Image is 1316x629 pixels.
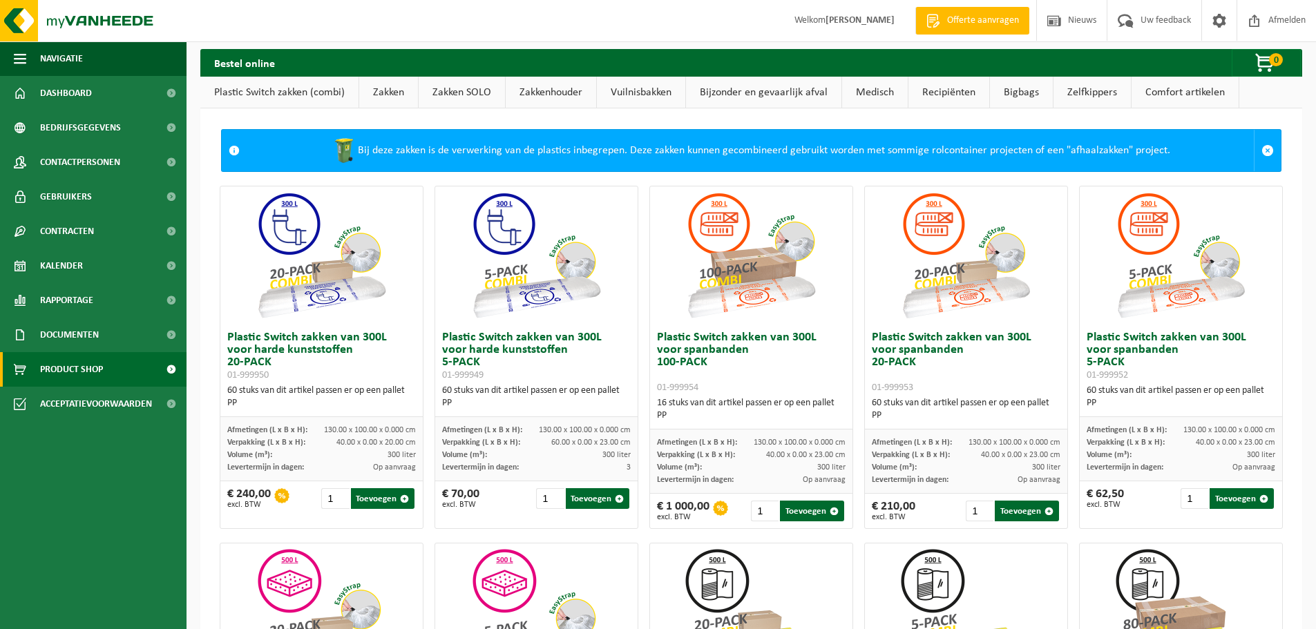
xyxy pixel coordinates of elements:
img: 01-999952 [1112,186,1250,325]
span: Afmetingen (L x B x H): [442,426,522,434]
span: Verpakking (L x B x H): [657,451,735,459]
span: Afmetingen (L x B x H): [227,426,307,434]
span: Op aanvraag [373,463,416,472]
h3: Plastic Switch zakken van 300L voor harde kunststoffen 5-PACK [442,331,631,381]
span: 300 liter [1032,463,1060,472]
span: 300 liter [817,463,846,472]
a: Zelfkippers [1053,77,1131,108]
span: 40.00 x 0.00 x 20.00 cm [336,438,416,447]
div: € 240,00 [227,488,271,509]
span: excl. BTW [657,513,709,521]
span: Levertermijn in dagen: [227,463,304,472]
span: Afmetingen (L x B x H): [657,438,737,447]
h3: Plastic Switch zakken van 300L voor harde kunststoffen 20-PACK [227,331,416,381]
img: 01-999949 [467,186,605,325]
span: Verpakking (L x B x H): [227,438,305,447]
a: Plastic Switch zakken (combi) [200,77,359,108]
span: Navigatie [40,41,83,76]
span: 130.00 x 100.00 x 0.000 cm [1183,426,1275,434]
div: € 62,50 [1087,488,1124,509]
a: Bigbags [990,77,1053,108]
img: 01-999954 [682,186,820,325]
a: Sluit melding [1254,130,1281,171]
img: WB-0240-HPE-GN-50.png [330,137,358,164]
a: Zakkenhouder [506,77,596,108]
span: 300 liter [1247,451,1275,459]
div: PP [1087,397,1275,409]
div: PP [227,397,416,409]
span: Product Shop [40,352,103,387]
span: 40.00 x 0.00 x 23.00 cm [981,451,1060,459]
span: excl. BTW [1087,501,1124,509]
span: 130.00 x 100.00 x 0.000 cm [969,438,1060,447]
span: Bedrijfsgegevens [40,110,121,145]
span: Rapportage [40,283,93,318]
span: excl. BTW [872,513,915,521]
div: 60 stuks van dit artikel passen er op een pallet [872,397,1060,422]
span: 01-999952 [1087,370,1128,380]
span: 0 [1269,53,1283,66]
span: 01-999950 [227,370,269,380]
a: Offerte aanvragen [915,7,1029,35]
button: Toevoegen [995,501,1059,521]
div: € 210,00 [872,501,915,521]
h3: Plastic Switch zakken van 300L voor spanbanden 100-PACK [657,331,846,394]
span: Documenten [40,318,99,352]
span: 60.00 x 0.00 x 23.00 cm [551,438,631,447]
span: 130.00 x 100.00 x 0.000 cm [539,426,631,434]
span: Levertermijn in dagen: [872,476,948,484]
h3: Plastic Switch zakken van 300L voor spanbanden 5-PACK [1087,331,1275,381]
div: 60 stuks van dit artikel passen er op een pallet [442,385,631,409]
button: Toevoegen [351,488,415,509]
span: Volume (m³): [872,463,917,472]
a: Bijzonder en gevaarlijk afval [686,77,841,108]
strong: [PERSON_NAME] [826,15,895,26]
span: 01-999953 [872,383,913,393]
span: Offerte aanvragen [944,14,1022,28]
div: 60 stuks van dit artikel passen er op een pallet [1087,385,1275,409]
a: Recipiënten [908,77,989,108]
span: 40.00 x 0.00 x 23.00 cm [1196,438,1275,447]
input: 1 [536,488,564,509]
span: 130.00 x 100.00 x 0.000 cm [324,426,416,434]
span: Op aanvraag [1018,476,1060,484]
button: Toevoegen [566,488,630,509]
div: 60 stuks van dit artikel passen er op een pallet [227,385,416,409]
span: Verpakking (L x B x H): [872,451,950,459]
input: 1 [1181,488,1208,509]
span: Gebruikers [40,180,92,214]
span: 300 liter [602,451,631,459]
button: Toevoegen [1210,488,1274,509]
a: Medisch [842,77,908,108]
div: PP [442,397,631,409]
span: Dashboard [40,76,92,110]
span: Afmetingen (L x B x H): [872,438,952,447]
h3: Plastic Switch zakken van 300L voor spanbanden 20-PACK [872,331,1060,394]
span: 01-999949 [442,370,484,380]
span: Contactpersonen [40,145,120,180]
span: Op aanvraag [1232,463,1275,472]
span: Kalender [40,249,83,283]
span: Levertermijn in dagen: [657,476,734,484]
div: PP [872,409,1060,422]
span: 300 liter [388,451,416,459]
button: Toevoegen [780,501,844,521]
span: Afmetingen (L x B x H): [1087,426,1167,434]
span: Levertermijn in dagen: [442,463,519,472]
input: 1 [751,501,779,521]
span: 40.00 x 0.00 x 23.00 cm [766,451,846,459]
span: Contracten [40,214,94,249]
div: 16 stuks van dit artikel passen er op een pallet [657,397,846,422]
span: Volume (m³): [227,451,272,459]
a: Vuilnisbakken [597,77,685,108]
div: € 70,00 [442,488,479,509]
img: 01-999953 [897,186,1035,325]
span: 130.00 x 100.00 x 0.000 cm [754,438,846,447]
span: 3 [627,463,631,472]
span: Verpakking (L x B x H): [442,438,520,447]
span: Verpakking (L x B x H): [1087,438,1165,447]
div: PP [657,409,846,422]
span: 01-999954 [657,383,698,393]
a: Zakken SOLO [419,77,505,108]
input: 1 [966,501,993,521]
